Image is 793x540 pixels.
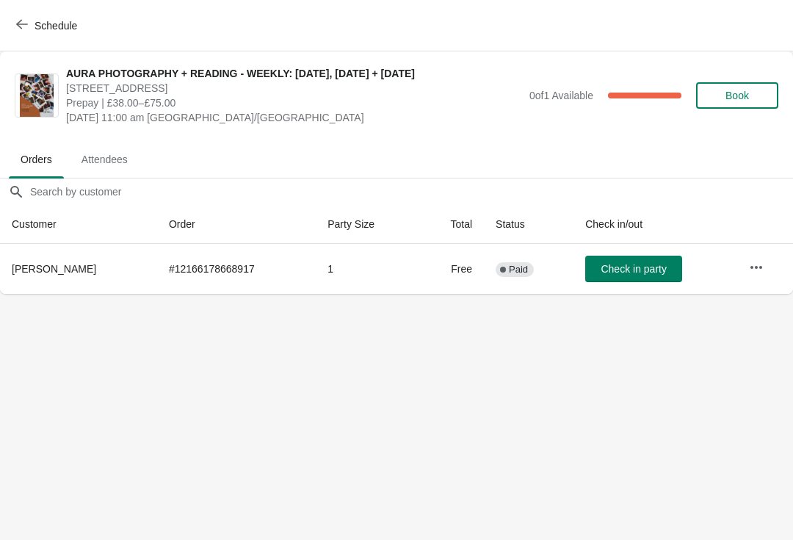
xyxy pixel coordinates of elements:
span: Prepay | £38.00–£75.00 [66,96,522,110]
td: # 12166178668917 [157,244,316,294]
td: 1 [316,244,418,294]
button: Book [696,82,778,109]
span: Check in party [601,263,666,275]
input: Search by customer [29,179,793,205]
img: AURA PHOTOGRAPHY + READING - WEEKLY: FRIDAY, SATURDAY + SUNDAY [20,74,54,117]
button: Check in party [585,256,682,282]
th: Order [157,205,316,244]
span: Orders [9,146,64,173]
button: Schedule [7,12,89,39]
th: Status [484,205,573,244]
span: Book [725,90,749,101]
span: Schedule [35,20,77,32]
th: Total [419,205,485,244]
span: [STREET_ADDRESS] [66,81,522,96]
span: Paid [509,264,528,276]
th: Party Size [316,205,418,244]
span: AURA PHOTOGRAPHY + READING - WEEKLY: [DATE], [DATE] + [DATE] [66,66,522,81]
span: [PERSON_NAME] [12,263,96,275]
th: Check in/out [573,205,737,244]
span: 0 of 1 Available [529,90,593,101]
td: Free [419,244,485,294]
span: [DATE] 11:00 am [GEOGRAPHIC_DATA]/[GEOGRAPHIC_DATA] [66,110,522,125]
span: Attendees [70,146,140,173]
